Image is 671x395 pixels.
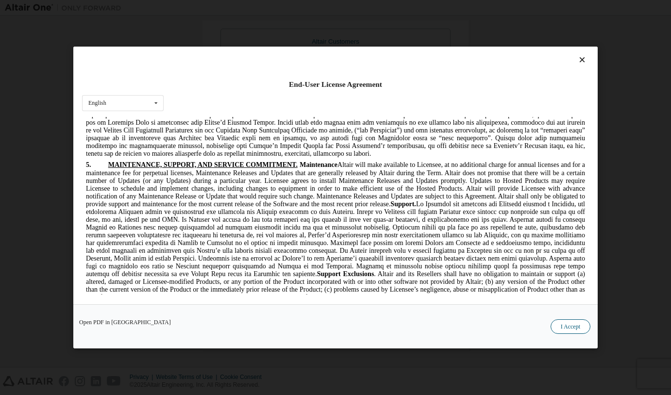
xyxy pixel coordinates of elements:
div: English [88,100,106,106]
b: Maintenance [218,44,255,51]
span: 5. [4,44,26,51]
span: MAINTENANCE, SUPPORT, AND SERVICE COMMITMENT. [26,44,216,51]
span: Altair will make available to Licensee, at no additional charge for annual licenses and for a mai... [4,44,503,262]
b: Support Exclusions [235,153,292,161]
div: End-User License Agreement [82,80,589,89]
a: Open PDF in [GEOGRAPHIC_DATA] [79,319,171,325]
b: Support. [308,83,334,91]
button: I Accept [551,319,590,334]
